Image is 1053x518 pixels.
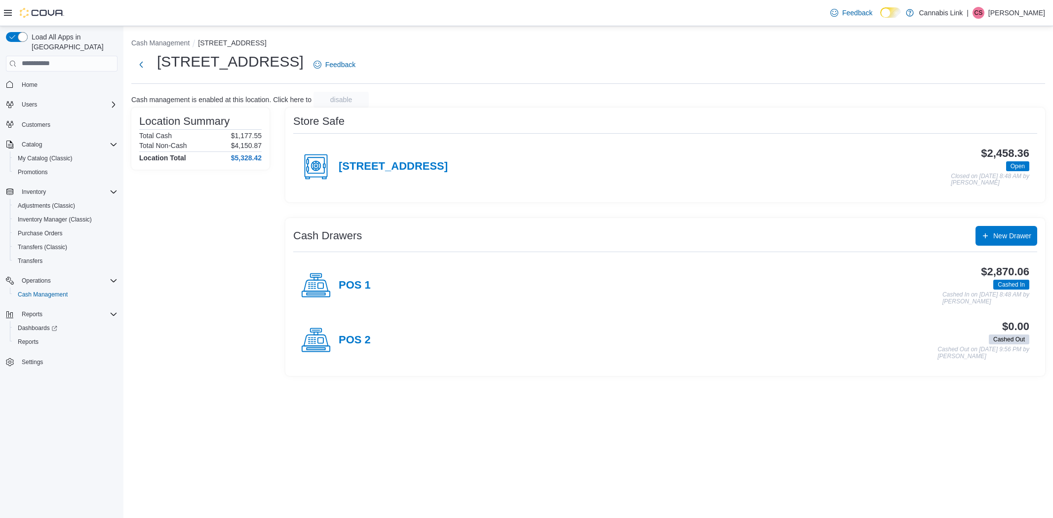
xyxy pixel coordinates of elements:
[313,92,369,108] button: disable
[880,7,901,18] input: Dark Mode
[993,335,1025,344] span: Cashed Out
[967,7,969,19] p: |
[18,275,117,287] span: Operations
[139,115,230,127] h3: Location Summary
[22,81,38,89] span: Home
[22,310,42,318] span: Reports
[2,117,121,132] button: Customers
[14,289,72,300] a: Cash Management
[18,229,63,237] span: Purchase Orders
[330,95,352,105] span: disable
[14,166,52,178] a: Promotions
[14,227,117,239] span: Purchase Orders
[973,7,984,19] div: Chloe Smith
[1011,162,1025,171] span: Open
[18,202,75,210] span: Adjustments (Classic)
[18,186,117,198] span: Inventory
[18,243,67,251] span: Transfers (Classic)
[14,214,96,225] a: Inventory Manager (Classic)
[10,199,121,213] button: Adjustments (Classic)
[981,266,1029,278] h3: $2,870.06
[2,185,121,199] button: Inventory
[18,324,57,332] span: Dashboards
[937,346,1029,360] p: Cashed Out on [DATE] 9:56 PM by [PERSON_NAME]
[14,255,46,267] a: Transfers
[18,186,50,198] button: Inventory
[14,227,67,239] a: Purchase Orders
[998,280,1025,289] span: Cashed In
[22,121,50,129] span: Customers
[993,231,1031,241] span: New Drawer
[14,241,117,253] span: Transfers (Classic)
[231,154,262,162] h4: $5,328.42
[139,142,187,149] h6: Total Non-Cash
[22,188,46,196] span: Inventory
[131,96,312,104] p: Cash management is enabled at this location. Click here to
[293,230,362,242] h3: Cash Drawers
[10,213,121,226] button: Inventory Manager (Classic)
[14,336,117,348] span: Reports
[14,166,117,178] span: Promotions
[2,355,121,369] button: Settings
[1002,321,1029,333] h3: $0.00
[157,52,304,72] h1: [STREET_ADDRESS]
[2,77,121,92] button: Home
[131,55,151,74] button: Next
[18,139,46,150] button: Catalog
[18,338,39,346] span: Reports
[18,139,117,150] span: Catalog
[14,255,117,267] span: Transfers
[22,358,43,366] span: Settings
[988,7,1045,19] p: [PERSON_NAME]
[18,356,47,368] a: Settings
[20,8,64,18] img: Cova
[18,168,48,176] span: Promotions
[339,279,371,292] h4: POS 1
[826,3,876,23] a: Feedback
[339,334,371,347] h4: POS 2
[10,335,121,349] button: Reports
[10,240,121,254] button: Transfers (Classic)
[310,55,359,74] a: Feedback
[14,200,79,212] a: Adjustments (Classic)
[139,132,172,140] h6: Total Cash
[18,275,55,287] button: Operations
[18,119,54,131] a: Customers
[14,322,117,334] span: Dashboards
[951,173,1029,186] p: Closed on [DATE] 8:48 AM by [PERSON_NAME]
[339,160,448,173] h4: [STREET_ADDRESS]
[14,336,42,348] a: Reports
[18,356,117,368] span: Settings
[18,78,117,91] span: Home
[22,141,42,148] span: Catalog
[10,165,121,179] button: Promotions
[131,38,1045,50] nav: An example of EuiBreadcrumbs
[18,154,73,162] span: My Catalog (Classic)
[293,115,345,127] h3: Store Safe
[2,138,121,151] button: Catalog
[14,200,117,212] span: Adjustments (Classic)
[14,152,77,164] a: My Catalog (Classic)
[2,98,121,111] button: Users
[231,132,262,140] p: $1,177.55
[989,334,1029,344] span: Cashed Out
[10,321,121,335] a: Dashboards
[14,241,71,253] a: Transfers (Classic)
[18,79,41,91] a: Home
[10,288,121,301] button: Cash Management
[14,152,117,164] span: My Catalog (Classic)
[139,154,186,162] h4: Location Total
[22,101,37,109] span: Users
[14,214,117,225] span: Inventory Manager (Classic)
[10,254,121,268] button: Transfers
[919,7,963,19] p: Cannabis Link
[10,226,121,240] button: Purchase Orders
[18,99,41,111] button: Users
[18,308,46,320] button: Reports
[14,322,61,334] a: Dashboards
[14,289,117,300] span: Cash Management
[18,291,68,298] span: Cash Management
[18,308,117,320] span: Reports
[975,7,983,19] span: CS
